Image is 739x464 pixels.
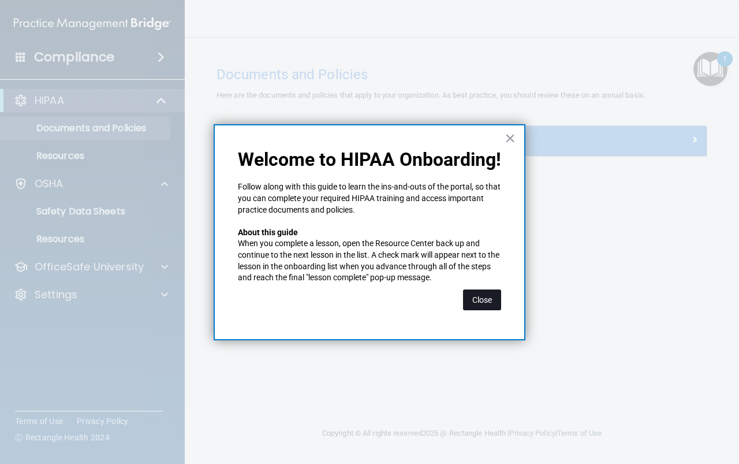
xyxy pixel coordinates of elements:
button: Close [463,289,501,310]
button: Close [505,129,516,147]
strong: About this guide [238,228,298,237]
p: Follow along with this guide to learn the ins-and-outs of the portal, so that you can complete yo... [238,181,501,216]
p: Welcome to HIPAA Onboarding! [238,149,501,170]
p: When you complete a lesson, open the Resource Center back up and continue to the next lesson in t... [238,238,501,283]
